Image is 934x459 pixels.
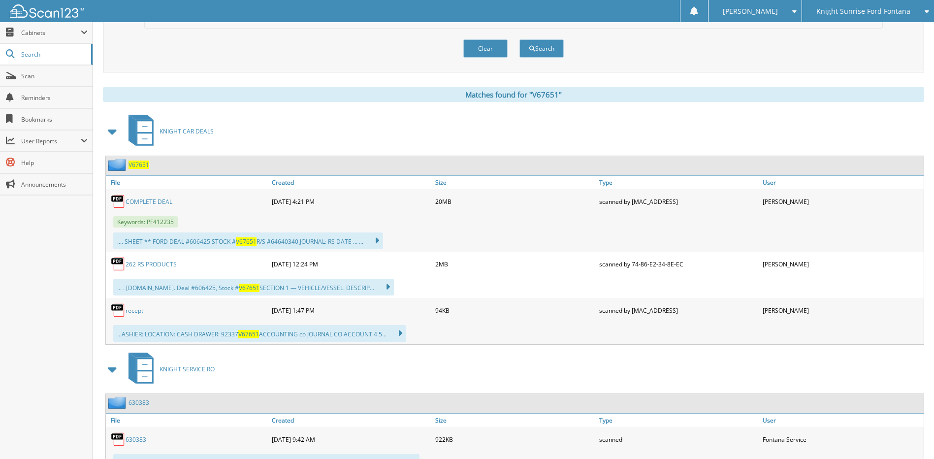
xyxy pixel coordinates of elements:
div: 94KB [433,300,596,320]
img: folder2.png [108,159,129,171]
span: V67651 [238,330,259,338]
img: PDF.png [111,303,126,318]
div: [DATE] 1:47 PM [269,300,433,320]
span: Bookmarks [21,115,88,124]
div: [PERSON_NAME] [760,192,924,211]
div: [PERSON_NAME] [760,300,924,320]
a: Size [433,176,596,189]
button: Search [519,39,564,58]
span: Knight Sunrise Ford Fontana [816,8,910,14]
a: 630383 [126,435,146,444]
span: KNIGHT SERVICE RO [160,365,215,373]
span: Keywords: PF412235 [113,216,178,228]
span: Announcements [21,180,88,189]
span: Scan [21,72,88,80]
a: User [760,176,924,189]
span: [PERSON_NAME] [723,8,778,14]
div: scanned by [MAC_ADDRESS] [597,300,760,320]
a: recept [126,306,143,315]
iframe: Chat Widget [885,412,934,459]
div: ... . [DOMAIN_NAME]. Deal #606425, Stock # SECTION 1 — VEHICLE/VESSEL. DESCRIP... [113,279,394,295]
img: PDF.png [111,432,126,447]
img: folder2.png [108,396,129,409]
a: V67651 [129,161,149,169]
div: [DATE] 4:21 PM [269,192,433,211]
div: [DATE] 12:24 PM [269,254,433,274]
a: Size [433,414,596,427]
a: 262 RS PRODUCTS [126,260,177,268]
div: 20MB [433,192,596,211]
div: .... SHEET ** FORD DEAL #606425 STOCK # R/S #64640340 JOURNAL: RS DATE ... ... [113,232,383,249]
span: V67651 [239,284,259,292]
span: Cabinets [21,29,81,37]
a: Created [269,176,433,189]
span: KNIGHT CAR DEALS [160,127,214,135]
a: 630383 [129,398,149,407]
img: scan123-logo-white.svg [10,4,84,18]
div: 922KB [433,429,596,449]
span: Search [21,50,86,59]
span: Reminders [21,94,88,102]
div: ...ASHIER: LOCATION: CASH DRAWER: 92337 ACCOUNTING co JOURNAL CO ACCOUNT 4 5... [113,325,406,342]
div: [DATE] 9:42 AM [269,429,433,449]
div: Fontana Service [760,429,924,449]
a: COMPLETE DEAL [126,197,172,206]
img: PDF.png [111,194,126,209]
a: Type [597,176,760,189]
a: User [760,414,924,427]
img: PDF.png [111,257,126,271]
a: KNIGHT SERVICE RO [123,350,215,389]
a: Created [269,414,433,427]
div: [PERSON_NAME] [760,254,924,274]
div: scanned by [MAC_ADDRESS] [597,192,760,211]
div: scanned by 74-86-E2-34-8E-EC [597,254,760,274]
a: File [106,176,269,189]
div: Matches found for "V67651" [103,87,924,102]
a: KNIGHT CAR DEALS [123,112,214,151]
button: Clear [463,39,508,58]
span: Help [21,159,88,167]
span: User Reports [21,137,81,145]
div: scanned [597,429,760,449]
div: 2MB [433,254,596,274]
a: File [106,414,269,427]
span: V67651 [236,237,257,246]
a: Type [597,414,760,427]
